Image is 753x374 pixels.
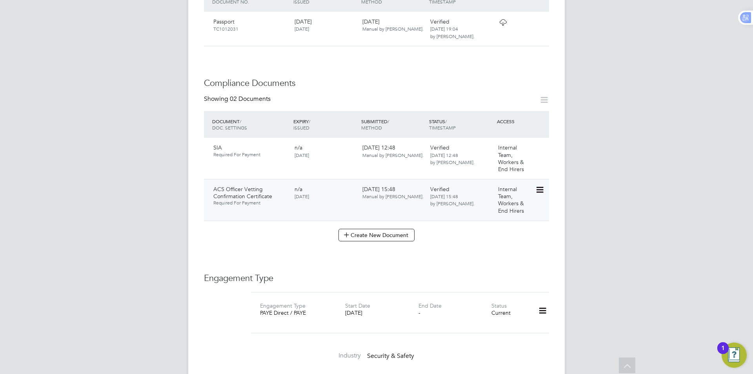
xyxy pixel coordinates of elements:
[491,309,528,316] div: Current
[359,15,427,35] div: [DATE]
[498,144,524,173] span: Internal Team, Workers & End Hirers
[260,302,306,309] label: Engagement Type
[295,186,302,193] span: n/a
[213,200,288,206] span: Required For Payment
[213,144,222,151] span: SIA
[418,309,491,316] div: -
[230,95,271,103] span: 02 Documents
[213,151,288,158] span: Required For Payment
[260,309,333,316] div: PAYE Direct / PAYE
[295,152,309,158] span: [DATE]
[345,309,418,316] div: [DATE]
[295,144,302,151] span: n/a
[204,273,549,284] h3: Engagement Type
[210,15,291,35] div: Passport
[722,343,747,368] button: Open Resource Center, 1 new notification
[498,186,524,214] span: Internal Team, Workers & End Hirers
[362,152,424,158] span: Manual by [PERSON_NAME].
[251,352,361,360] label: Industry
[367,352,414,360] span: Security & Safety
[295,26,309,32] span: [DATE]
[291,114,359,135] div: EXPIRY
[309,118,310,124] span: /
[345,302,370,309] label: Start Date
[204,78,549,89] h3: Compliance Documents
[291,15,359,35] div: [DATE]
[429,124,456,131] span: TIMESTAMP
[721,348,725,358] div: 1
[210,114,291,135] div: DOCUMENT
[430,144,449,151] span: Verified
[338,229,415,241] button: Create New Document
[213,26,238,32] span: TC1012031
[361,124,382,131] span: METHOD
[491,302,507,309] label: Status
[362,186,424,200] span: [DATE] 15:48
[213,186,272,200] span: ACS Officer Vetting Confirmation Certificate
[362,144,424,158] span: [DATE] 12:48
[495,114,549,128] div: ACCESS
[430,26,458,32] span: [DATE] 19:04
[362,26,424,32] span: Manual by [PERSON_NAME].
[204,95,272,103] div: Showing
[295,193,309,199] span: [DATE]
[387,118,389,124] span: /
[430,152,475,165] span: [DATE] 12:48 by [PERSON_NAME].
[430,18,449,25] span: Verified
[430,186,449,193] span: Verified
[359,114,427,135] div: SUBMITTED
[430,193,475,206] span: [DATE] 15:48 by [PERSON_NAME].
[430,33,475,39] span: by [PERSON_NAME].
[293,124,309,131] span: ISSUED
[212,124,247,131] span: DOC. SETTINGS
[427,114,495,135] div: STATUS
[362,193,424,199] span: Manual by [PERSON_NAME].
[445,118,447,124] span: /
[240,118,241,124] span: /
[418,302,442,309] label: End Date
